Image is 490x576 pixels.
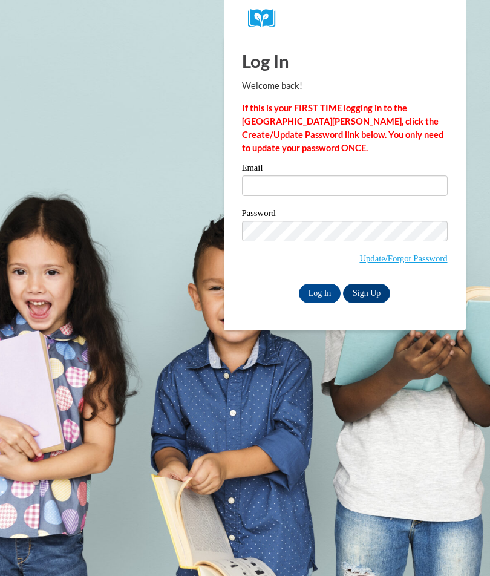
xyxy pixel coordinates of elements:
[359,254,447,263] a: Update/Forgot Password
[299,284,341,303] input: Log In
[242,209,448,221] label: Password
[248,9,442,28] a: COX Campus
[242,163,448,175] label: Email
[242,48,448,73] h1: Log In
[248,9,284,28] img: Logo brand
[242,103,443,153] strong: If this is your FIRST TIME logging in to the [GEOGRAPHIC_DATA][PERSON_NAME], click the Create/Upd...
[343,284,390,303] a: Sign Up
[242,79,448,93] p: Welcome back!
